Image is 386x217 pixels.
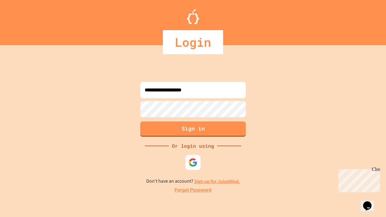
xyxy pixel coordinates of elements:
a: Sign up for JuiceMind. [194,178,240,184]
iframe: chat widget [336,167,380,192]
div: Login [163,30,223,54]
button: Sign in [140,121,246,137]
a: Forgot Password [175,187,211,194]
iframe: chat widget [361,193,380,211]
div: Chat with us now!Close [2,2,42,38]
div: Or login using [169,142,217,149]
img: google-icon.svg [188,158,198,167]
img: Logo.svg [187,9,199,24]
p: Don't have an account? [146,178,240,185]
